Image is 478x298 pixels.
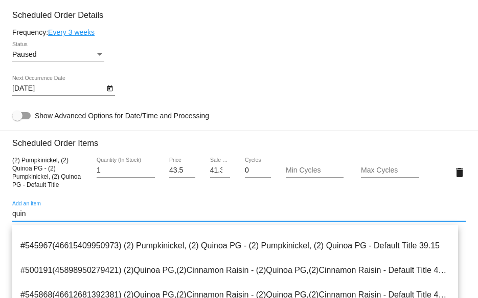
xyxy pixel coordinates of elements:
[245,166,271,175] input: Cycles
[361,166,419,175] input: Max Cycles
[20,233,450,258] span: #545967(46615409950973) (2) Pumpkinickel, (2) Quinoa PG - (2) Pumpkinickel, (2) Quinoa PG - Defau...
[12,84,104,93] input: Next Occurrence Date
[12,210,466,218] input: Add an item
[12,28,466,36] div: Frequency:
[12,51,104,59] mat-select: Status
[12,157,81,188] span: (2) Pumpkinickel, (2) Quinoa PG - (2) Pumpkinickel, (2) Quinoa PG - Default Title
[286,166,344,175] input: Min Cycles
[48,28,95,36] a: Every 3 weeks
[12,10,466,20] h3: Scheduled Order Details
[453,166,466,179] mat-icon: delete
[20,258,450,283] span: #500191(45898950279421) (2)Quinoa PG,(2)Cinnamon Raisin - (2)Quinoa PG,(2)Cinnamon Raisin - Defau...
[104,82,115,93] button: Open calendar
[12,50,36,58] span: Paused
[12,131,466,148] h3: Scheduled Order Items
[35,111,209,121] span: Show Advanced Options for Date/Time and Processing
[97,166,155,175] input: Quantity (In Stock)
[169,166,195,175] input: Price
[210,166,231,175] input: Sale Price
